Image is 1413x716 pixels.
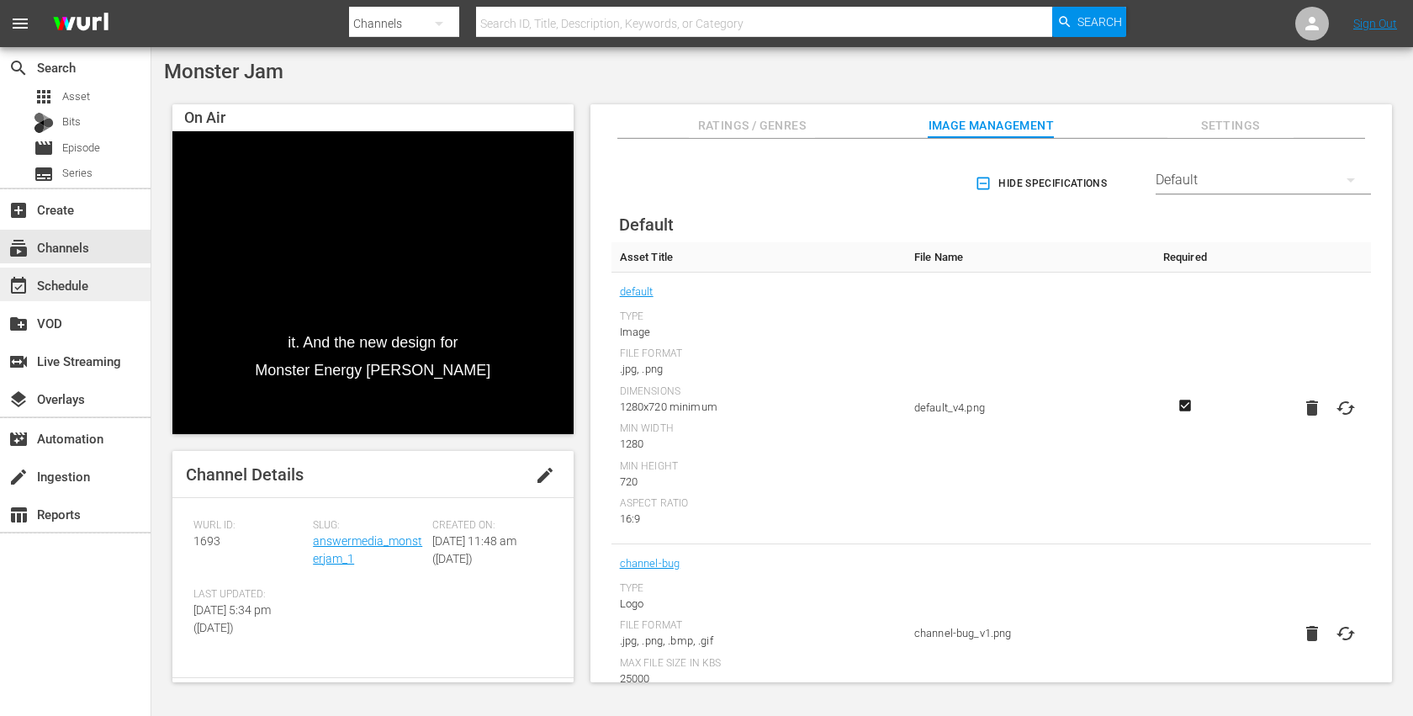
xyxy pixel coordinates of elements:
span: Bits [62,114,81,130]
span: Monster Jam [164,60,283,83]
div: Bits [34,113,54,133]
span: Asset [34,87,54,107]
span: Search [1077,7,1122,37]
div: 1280 [620,436,897,453]
span: Create [8,200,29,220]
td: default_v4.png [906,273,1154,544]
div: File Format [620,619,897,633]
a: default [620,281,654,303]
div: Type [620,310,897,324]
span: edit [535,465,555,485]
div: Dimensions [620,385,897,399]
span: On Air [184,109,225,126]
span: Ingestion [8,467,29,487]
span: Reports [8,505,29,525]
div: 25000 [620,671,897,687]
th: File Name [906,242,1154,273]
span: Settings [1167,115,1294,136]
div: Type [620,582,897,596]
svg: Required [1175,398,1195,413]
div: Aspect Ratio [620,497,897,511]
button: Hide Specifications [971,160,1114,207]
span: Live Streaming [8,352,29,372]
button: Search [1052,7,1126,37]
div: 16:9 [620,511,897,528]
a: channel-bug [620,553,680,575]
div: Default [1156,156,1371,204]
th: Asset Title [611,242,906,273]
div: 720 [620,474,897,491]
span: Created On: [432,519,543,533]
span: Episode [62,140,100,156]
div: Min Width [620,422,897,436]
a: answermedia_monsterjam_1 [313,534,422,565]
span: Default [619,215,674,235]
span: Last Updated: [193,588,304,602]
div: .jpg, .png [620,361,897,378]
span: Channels [8,238,29,258]
div: Video Player [172,131,574,434]
span: Schedule [8,276,29,296]
div: Image [620,324,897,341]
div: Max File Size In Kbs [620,657,897,671]
span: Hide Specifications [978,175,1107,193]
div: File Format [620,347,897,361]
span: Asset [62,88,90,105]
button: edit [525,455,565,496]
div: .jpg, .png, .bmp, .gif [620,633,897,650]
span: Series [34,164,54,184]
th: Required [1154,242,1216,273]
a: Sign Out [1353,17,1397,30]
div: Min Height [620,460,897,474]
span: [DATE] 11:48 am ([DATE]) [432,534,516,565]
span: Channel Details [186,464,304,485]
span: Ratings / Genres [689,115,815,136]
span: menu [10,13,30,34]
span: Automation [8,429,29,449]
span: VOD [8,314,29,334]
span: Slug: [313,519,424,533]
span: Episode [34,138,54,158]
span: Wurl ID: [193,519,304,533]
span: 1693 [193,534,220,548]
span: Series [62,165,93,182]
img: ans4CAIJ8jUAAAAAAAAAAAAAAAAAAAAAAAAgQb4GAAAAAAAAAAAAAAAAAAAAAAAAJMjXAAAAAAAAAAAAAAAAAAAAAAAAgAT5G... [40,4,121,44]
div: 1280x720 minimum [620,399,897,416]
div: Logo [620,596,897,613]
span: Image Management [928,115,1054,136]
span: Overlays [8,390,29,410]
span: [DATE] 5:34 pm ([DATE]) [193,603,271,634]
span: Search [8,58,29,78]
